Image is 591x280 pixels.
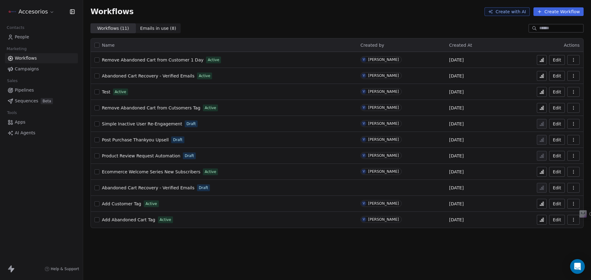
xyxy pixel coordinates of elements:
button: Edit [549,135,565,145]
span: [DATE] [449,73,464,79]
span: Created by [360,43,384,48]
button: Create with AI [484,7,530,16]
button: Edit [549,71,565,81]
a: Add Customer Tag [102,201,141,207]
a: Campaigns [5,64,78,74]
a: Simple Inactive User Re-Engagement [102,121,182,127]
a: Remove Abandoned Cart from Customer 1 Day [102,57,203,63]
span: [DATE] [449,137,464,143]
span: [DATE] [449,89,464,95]
span: Abandoned Cart Recovery - Verified Emails [102,185,195,190]
span: Test [102,89,111,94]
span: Created At [449,43,472,48]
span: Draft [187,121,196,127]
span: Active [205,105,216,111]
span: [DATE] [449,169,464,175]
span: Workflows [15,55,37,61]
span: Draft [199,185,208,191]
span: Add Abandoned Cart Tag [102,217,155,222]
div: [PERSON_NAME] [368,137,399,142]
a: Abandoned Cart Recovery - Verified Emails [102,73,195,79]
div: [PERSON_NAME] [368,121,399,126]
div: V [363,153,365,158]
img: Accesorios-AMZ-Logo.png [9,8,16,15]
a: Edit [549,87,565,97]
span: Ecommerce Welcome Series New Subscribers [102,169,200,174]
span: [DATE] [449,153,464,159]
div: [PERSON_NAME] [368,217,399,222]
span: [DATE] [449,217,464,223]
span: [DATE] [449,201,464,207]
button: Edit [549,215,565,225]
a: People [5,32,78,42]
span: Abandoned Cart Recovery - Verified Emails [102,73,195,78]
a: Apps [5,117,78,127]
span: [DATE] [449,105,464,111]
div: [PERSON_NAME] [368,169,399,174]
div: V [363,121,365,126]
span: Simple Inactive User Re-Engagement [102,121,182,126]
button: Edit [549,119,565,129]
div: V [363,105,365,110]
span: Active [205,169,216,175]
span: Contacts [4,23,27,32]
span: Draft [185,153,194,159]
span: Remove Abandoned Cart from Customer 1 Day [102,57,203,62]
a: SequencesBeta [5,96,78,106]
a: Pipelines [5,85,78,95]
a: Post Purchase Thankyou Upsell [102,137,169,143]
span: Post Purchase Thankyou Upsell [102,137,169,142]
span: [DATE] [449,185,464,191]
div: [PERSON_NAME] [368,73,399,78]
span: Apps [15,119,26,125]
span: Pipelines [15,87,34,93]
span: Sales [4,76,20,85]
a: Add Abandoned Cart Tag [102,217,155,223]
button: Create Workflow [533,7,584,16]
span: Draft [173,137,182,143]
span: People [15,34,29,40]
a: Abandoned Cart Recovery - Verified Emails [102,185,195,191]
span: Active [115,89,126,95]
div: [PERSON_NAME] [368,105,399,110]
div: V [363,217,365,222]
div: [PERSON_NAME] [368,153,399,158]
button: Edit [549,103,565,113]
span: Beta [41,98,53,104]
div: Open Intercom Messenger [570,259,585,274]
div: V [363,169,365,174]
button: Edit [549,183,565,193]
a: Workflows [5,53,78,63]
button: Edit [549,199,565,209]
a: AI Agents [5,128,78,138]
span: Emails in use ( 8 ) [140,25,176,32]
a: Test [102,89,111,95]
span: [DATE] [449,57,464,63]
div: V [363,73,365,78]
span: Workflows [90,7,134,16]
button: Edit [549,167,565,177]
span: Actions [564,43,580,48]
span: Remove Abandoned Cart from Cutsomers Tag [102,105,200,110]
span: Help & Support [51,266,79,271]
span: [DATE] [449,121,464,127]
button: Accesorios [7,6,56,17]
span: Active [199,73,210,79]
button: Edit [549,151,565,161]
span: Sequences [15,98,38,104]
span: Campaigns [15,66,39,72]
a: Product Review Request Automation [102,153,180,159]
div: V [363,201,365,206]
span: Tools [4,108,19,117]
div: [PERSON_NAME] [368,89,399,94]
a: Edit [549,55,565,65]
span: Name [102,42,115,49]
